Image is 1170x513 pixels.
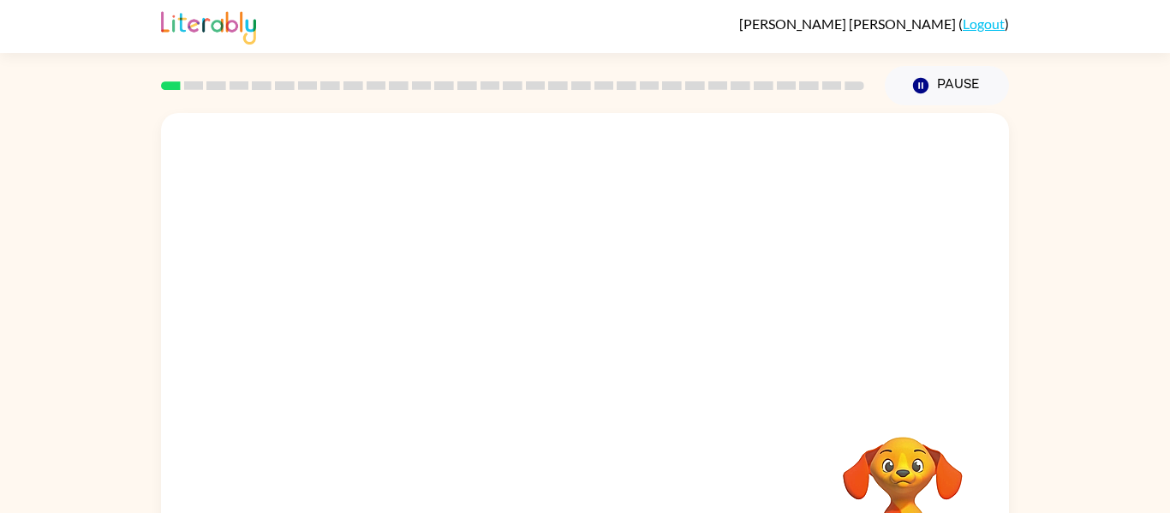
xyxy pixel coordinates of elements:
[739,15,1009,32] div: ( )
[885,66,1009,105] button: Pause
[739,15,958,32] span: [PERSON_NAME] [PERSON_NAME]
[963,15,1005,32] a: Logout
[161,7,256,45] img: Literably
